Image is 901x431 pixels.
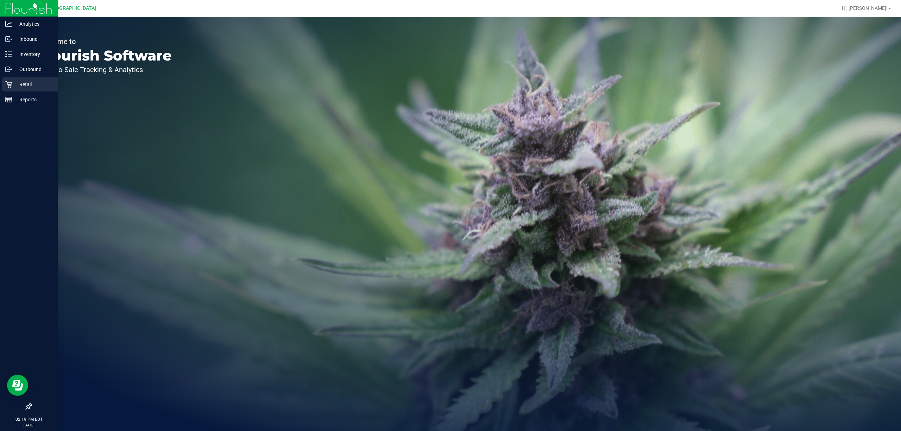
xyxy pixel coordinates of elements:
iframe: Resource center [7,375,28,396]
p: 02:19 PM EDT [3,416,55,423]
span: [GEOGRAPHIC_DATA] [48,5,96,11]
p: Seed-to-Sale Tracking & Analytics [38,66,172,73]
p: Reports [12,95,55,104]
p: Outbound [12,65,55,74]
inline-svg: Reports [5,96,12,103]
p: Inbound [12,35,55,43]
inline-svg: Outbound [5,66,12,73]
p: Retail [12,80,55,89]
inline-svg: Inbound [5,36,12,43]
p: Welcome to [38,38,172,45]
inline-svg: Analytics [5,20,12,27]
inline-svg: Retail [5,81,12,88]
p: Analytics [12,20,55,28]
p: Inventory [12,50,55,58]
p: Flourish Software [38,49,172,63]
p: [DATE] [3,423,55,428]
inline-svg: Inventory [5,51,12,58]
span: Hi, [PERSON_NAME]! [842,5,888,11]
